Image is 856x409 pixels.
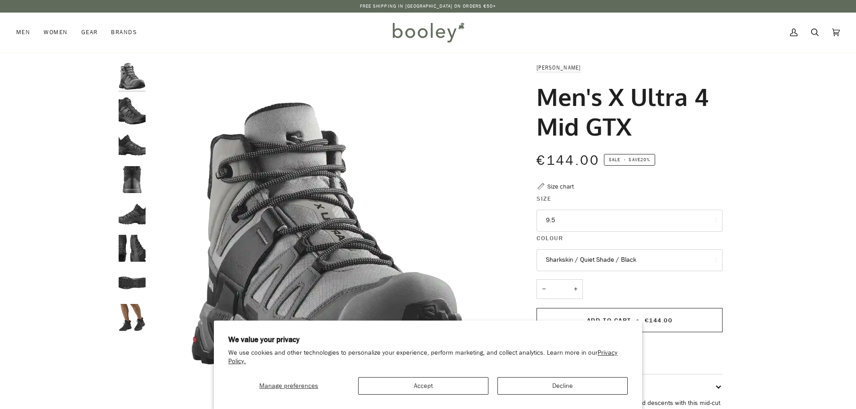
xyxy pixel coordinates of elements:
[75,13,105,52] a: Gear
[228,335,628,345] h2: We value your privacy
[537,279,551,299] button: −
[645,316,673,325] span: €144.00
[119,235,146,262] img: Salomon Men's X Ultra 4 Mid GTX Black / Magnet / Pearl Blue - Booley Galway
[81,28,98,37] span: Gear
[37,13,74,52] a: Women
[537,308,723,332] button: Add to Cart • €144.00
[44,28,67,37] span: Women
[547,182,574,191] div: Size chart
[621,156,629,163] em: •
[360,3,497,10] p: Free Shipping in [GEOGRAPHIC_DATA] on Orders €50+
[609,156,620,163] span: Sale
[119,97,146,124] img: Salomon Men's X Ultra 4 Mid GTX Black / Magnet / Pearl Blue - Booley Galway
[259,382,318,390] span: Manage preferences
[587,316,631,325] span: Add to Cart
[537,64,581,71] a: [PERSON_NAME]
[119,63,146,90] img: Salomon Men's X Ultra 4 Mid GTX Sharkskin / Quiet Shade / Black - Booley Galway
[604,154,655,166] span: Save
[119,304,146,331] img: Salomon Men's X Ultra 4 Mid GTX Black / Magnet / Pearl Blue - Booley Galway
[111,28,137,37] span: Brands
[119,166,146,193] img: Salomon Men's X Ultra 4 Mid GTX Black / Magnet / Pearl Blue - Booley Galway
[537,194,551,203] span: Size
[537,249,723,271] button: Sharkskin / Quiet Shade / Black
[537,279,583,299] input: Quantity
[16,13,37,52] a: Men
[537,233,563,243] span: Colour
[104,13,144,52] a: Brands
[228,349,628,366] p: We use cookies and other technologies to personalize your experience, perform marketing, and coll...
[568,279,583,299] button: +
[537,210,723,232] button: 9.5
[228,348,617,365] a: Privacy Policy.
[497,377,628,395] button: Decline
[119,201,146,228] img: Salomon Men's X Ultra 4 Mid GTX Black / Magnet / Pearl Blue - Booley Galway
[537,151,599,170] span: €144.00
[358,377,488,395] button: Accept
[389,19,467,45] img: Booley
[634,316,642,325] span: •
[537,82,716,141] h1: Men's X Ultra 4 Mid GTX
[16,28,30,37] span: Men
[119,269,146,296] img: Salomon Men's X Ultra 4 Mid GTX Black / Magnet / Pearl Blue - Booley Galway
[228,377,349,395] button: Manage preferences
[640,156,650,163] span: 20%
[119,132,146,158] img: Salomon Men's X Ultra 4 Mid GTX Black / Magnet / Pearl Blue - Booley Galway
